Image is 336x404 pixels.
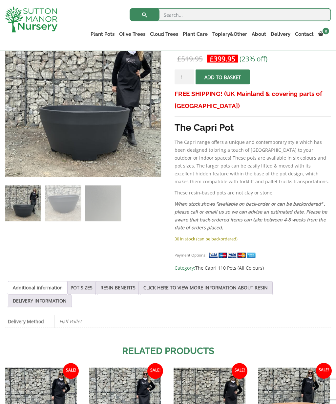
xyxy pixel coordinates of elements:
[175,70,194,84] input: Product quantity
[175,235,331,243] p: 30 in stock (can be backordered)
[209,252,258,259] img: payment supported
[130,8,331,21] input: Search...
[5,344,331,358] h2: Related products
[100,281,136,294] a: RESIN BENEFITS
[147,363,163,379] span: Sale!
[5,315,331,328] table: Product Details
[5,315,54,327] th: Delivery Method
[210,30,249,39] a: Topiary&Other
[323,28,329,34] span: 0
[85,186,121,221] img: The Capri Pot 110 Colour Charcoal - Image 3
[210,54,235,63] bdi: 399.95
[316,30,331,39] a: 0
[175,253,206,258] small: Payment Options:
[175,264,331,272] span: Category:
[240,54,267,63] span: (23% off)
[175,122,234,133] strong: The Capri Pot
[175,138,331,186] p: The Capri range offers a unique and contemporary style which has been designed to bring a touch o...
[249,30,268,39] a: About
[13,295,67,307] a: DELIVERY INFORMATION
[148,30,180,39] a: Cloud Trees
[175,201,327,231] em: When stock shows “available on back-order or can be backordered” , please call or email us so we ...
[71,281,93,294] a: POT SIZES
[63,363,79,379] span: Sale!
[5,186,41,221] img: The Capri Pot 110 Colour Charcoal
[45,186,81,221] img: The Capri Pot 110 Colour Charcoal - Image 2
[316,363,332,379] span: Sale!
[177,54,203,63] bdi: 519.95
[59,315,326,327] p: Half Pallet
[175,189,331,197] p: These resin-based pots are not clay or stone.
[293,30,316,39] a: Contact
[196,70,250,84] button: Add to basket
[180,30,210,39] a: Plant Care
[143,281,268,294] a: CLICK HERE TO VIEW MORE INFORMATION ABOUT RESIN
[177,54,181,63] span: £
[13,281,63,294] a: Additional information
[268,30,293,39] a: Delivery
[117,30,148,39] a: Olive Trees
[195,265,264,271] a: The Capri 110 Pots (All Colours)
[232,363,247,379] span: Sale!
[210,54,214,63] span: £
[175,88,331,112] h3: FREE SHIPPING! (UK Mainland & covering parts of [GEOGRAPHIC_DATA])
[5,7,57,33] img: logo
[88,30,117,39] a: Plant Pots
